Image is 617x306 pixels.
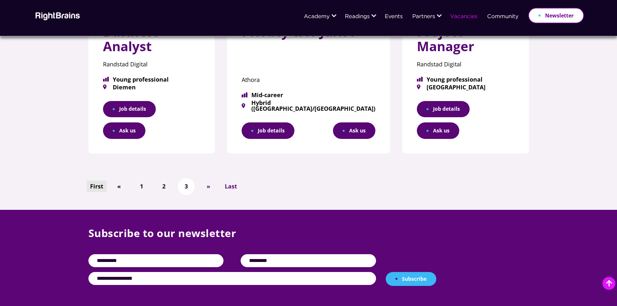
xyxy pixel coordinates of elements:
[103,59,200,70] p: Randstad Digital
[33,11,80,20] img: Rightbrains
[159,181,169,192] a: 2
[417,84,514,90] span: [GEOGRAPHIC_DATA]
[114,181,124,192] a: «
[87,181,107,192] a: First
[103,25,200,59] h3: Business Analyst
[417,122,459,139] button: Ask us
[417,101,470,118] a: Job details
[386,272,436,286] button: Subscribe
[103,122,145,139] button: Ask us
[412,14,435,20] a: Partners
[345,14,370,20] a: Readings
[242,100,375,111] span: Hybrid ([GEOGRAPHIC_DATA]/[GEOGRAPHIC_DATA])
[333,122,375,139] button: Ask us
[242,122,294,139] a: Job details
[487,14,519,20] a: Community
[242,74,375,85] p: Athora
[137,181,146,192] a: 1
[103,84,200,90] span: Diemen
[242,92,375,98] span: Mid-career
[417,25,514,59] h3: Project Manager
[417,76,514,82] span: Young professional
[385,14,403,20] a: Events
[103,76,200,82] span: Young professional
[207,182,210,191] span: »
[417,59,514,70] p: Randstad Digital
[225,182,237,191] span: Last
[528,8,584,23] a: Newsletter
[181,181,191,192] a: 3
[103,101,156,118] a: Job details
[450,14,477,20] a: Vacancies
[88,226,529,254] p: Subscribe to our newsletter
[304,14,330,20] a: Academy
